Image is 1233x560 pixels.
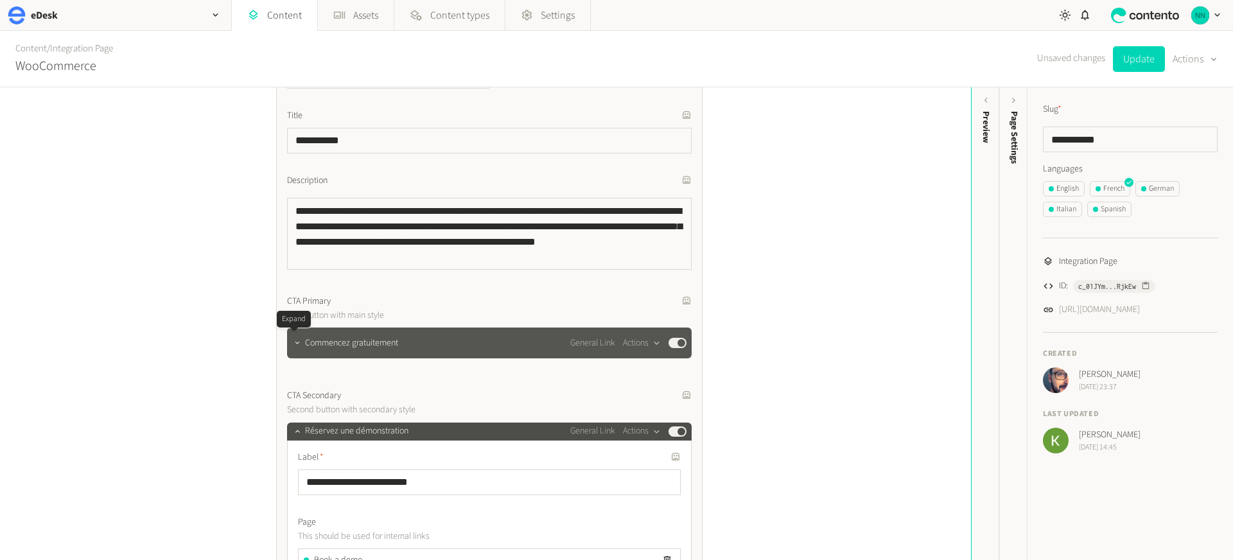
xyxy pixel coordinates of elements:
[1090,181,1130,197] button: French
[1173,46,1218,72] button: Actions
[1078,281,1136,292] span: c_01JYm...RjkEw
[1037,51,1105,66] span: Unsaved changes
[1049,204,1076,215] div: Italian
[1079,381,1141,393] span: [DATE] 23:37
[287,308,579,322] p: First button with main style
[1073,280,1155,293] button: c_01JYm...RjkEw
[31,8,58,23] h2: eDesk
[623,335,661,351] button: Actions
[15,57,96,76] h2: WooCommerce
[541,8,575,23] span: Settings
[1049,183,1079,195] div: English
[1008,111,1021,164] span: Page Settings
[430,8,489,23] span: Content types
[1093,204,1126,215] div: Spanish
[8,6,26,24] img: eDesk
[1043,202,1082,217] button: Italian
[298,451,324,464] span: Label
[298,529,590,543] p: This should be used for internal links
[287,174,328,188] span: Description
[979,111,993,143] div: Preview
[1059,303,1140,317] a: [URL][DOMAIN_NAME]
[1087,202,1132,217] button: Spanish
[1096,183,1124,195] div: French
[305,424,408,438] span: Réservez une démonstration
[1113,46,1165,72] button: Update
[1191,6,1209,24] img: Nikola Nikolov
[1043,103,1062,116] label: Slug
[570,337,615,350] span: General Link
[50,42,113,55] a: Integration Page
[287,109,302,123] span: Title
[277,311,311,328] div: Expand
[47,42,50,55] span: /
[305,337,398,350] span: Commencez gratuitement
[623,424,661,439] button: Actions
[1043,367,1069,393] img: Josh Angell
[1043,408,1218,420] h4: Last updated
[287,389,341,403] span: CTA Secondary
[1135,181,1180,197] button: German
[1059,279,1068,293] span: ID:
[1079,442,1141,453] span: [DATE] 14:45
[1059,255,1117,268] span: Integration Page
[570,424,615,438] span: General Link
[1079,368,1141,381] span: [PERSON_NAME]
[1043,181,1085,197] button: English
[1079,428,1141,442] span: [PERSON_NAME]
[287,295,331,308] span: CTA Primary
[15,42,47,55] a: Content
[1043,428,1069,453] img: Keelin Terry
[1043,162,1218,176] label: Languages
[287,403,579,417] p: Second button with secondary style
[1043,348,1218,360] h4: Created
[1141,183,1174,195] div: German
[298,516,316,529] span: Page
